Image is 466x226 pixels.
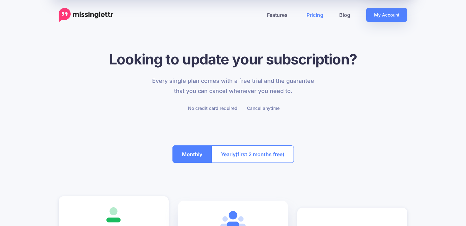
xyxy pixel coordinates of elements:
p: Every single plan comes with a free trial and the guarantee that you can cancel whenever you need... [148,76,318,96]
li: Cancel anytime [245,104,280,112]
h1: Looking to update your subscription? [59,50,407,68]
a: Features [259,8,299,22]
span: (first 2 months free) [236,149,284,159]
a: Pricing [299,8,331,22]
a: My Account [366,8,407,22]
a: Blog [331,8,358,22]
li: No credit card required [186,104,237,112]
a: Home [59,8,113,22]
button: Monthly [172,145,212,163]
button: Yearly(first 2 months free) [211,145,294,163]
